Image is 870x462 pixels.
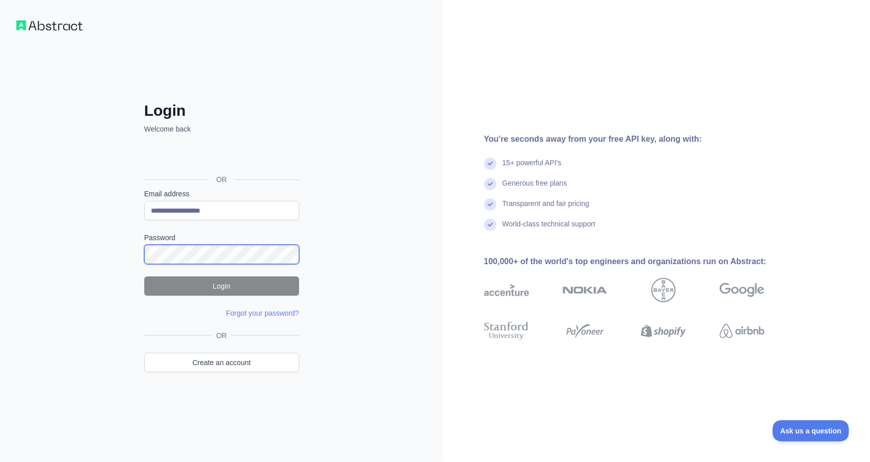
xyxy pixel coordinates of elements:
span: OR [212,330,231,341]
div: 100,000+ of the world's top engineers and organizations run on Abstract: [484,255,797,268]
img: check mark [484,158,496,170]
img: payoneer [563,320,608,342]
label: Password [144,233,299,243]
iframe: Sign in with Google Button [139,145,302,168]
button: Login [144,276,299,296]
div: Transparent and fair pricing [503,198,590,219]
img: shopify [641,320,686,342]
div: 15+ powerful API's [503,158,562,178]
div: Generous free plans [503,178,567,198]
img: Workflow [16,20,83,31]
img: accenture [484,278,529,302]
div: You're seconds away from your free API key, along with: [484,133,797,145]
iframe: Toggle Customer Support [773,420,850,442]
img: google [720,278,764,302]
img: airbnb [720,320,764,342]
img: stanford university [484,320,529,342]
img: bayer [651,278,676,302]
img: check mark [484,219,496,231]
h2: Login [144,101,299,120]
a: Create an account [144,353,299,372]
a: Forgot your password? [226,309,299,317]
div: World-class technical support [503,219,596,239]
label: Email address [144,189,299,199]
p: Welcome back [144,124,299,134]
img: check mark [484,178,496,190]
img: check mark [484,198,496,211]
img: nokia [563,278,608,302]
span: OR [208,174,235,185]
